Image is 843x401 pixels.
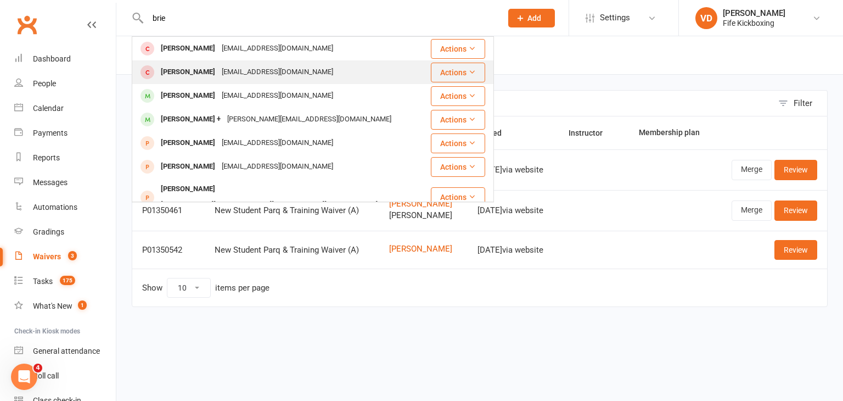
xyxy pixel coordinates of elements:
[33,227,64,236] div: Gradings
[215,283,269,293] div: items per page
[158,88,218,104] div: [PERSON_NAME]
[774,240,817,260] a: Review
[773,91,827,116] button: Filter
[527,14,541,23] span: Add
[158,64,218,80] div: [PERSON_NAME]
[158,41,218,57] div: [PERSON_NAME]
[33,153,60,162] div: Reports
[477,165,549,175] div: [DATE] via website
[477,126,514,140] button: Signed
[477,129,514,137] span: Signed
[389,244,458,254] a: [PERSON_NAME]
[431,110,485,130] button: Actions
[158,197,381,213] div: [PERSON_NAME][EMAIL_ADDRESS][PERSON_NAME][DOMAIN_NAME]
[33,252,61,261] div: Waivers
[33,302,72,310] div: What's New
[33,178,68,187] div: Messages
[14,294,116,319] a: What's New1
[158,181,218,197] div: [PERSON_NAME]
[14,244,116,269] a: Waivers 3
[14,121,116,146] a: Payments
[33,347,100,355] div: General attendance
[218,64,336,80] div: [EMAIL_ADDRESS][DOMAIN_NAME]
[14,364,116,388] a: Roll call
[774,200,817,220] a: Review
[569,129,615,137] span: Instructor
[431,187,485,207] button: Actions
[14,71,116,96] a: People
[142,246,195,255] div: P01350542
[14,47,116,71] a: Dashboard
[723,8,785,18] div: [PERSON_NAME]
[68,251,77,260] span: 3
[218,159,336,175] div: [EMAIL_ADDRESS][DOMAIN_NAME]
[33,364,42,372] span: 4
[33,277,53,286] div: Tasks
[158,159,218,175] div: [PERSON_NAME]
[508,9,555,27] button: Add
[14,339,116,364] a: General attendance kiosk mode
[142,278,269,298] div: Show
[14,96,116,121] a: Calendar
[695,7,717,29] div: VD
[431,63,485,82] button: Actions
[389,211,458,220] span: [PERSON_NAME]
[629,116,715,149] th: Membership plan
[142,206,195,215] div: P01350461
[33,79,56,88] div: People
[431,133,485,153] button: Actions
[600,5,630,30] span: Settings
[218,88,336,104] div: [EMAIL_ADDRESS][DOMAIN_NAME]
[431,39,485,59] button: Actions
[732,160,772,180] a: Merge
[33,129,68,137] div: Payments
[431,86,485,106] button: Actions
[218,41,336,57] div: [EMAIL_ADDRESS][DOMAIN_NAME]
[774,160,817,180] a: Review
[732,200,772,220] a: Merge
[218,135,336,151] div: [EMAIL_ADDRESS][DOMAIN_NAME]
[14,269,116,294] a: Tasks 175
[13,11,41,38] a: Clubworx
[144,10,494,26] input: Search...
[477,246,549,255] div: [DATE] via website
[723,18,785,28] div: Fife Kickboxing
[569,126,615,140] button: Instructor
[14,220,116,244] a: Gradings
[477,206,549,215] div: [DATE] via website
[14,146,116,170] a: Reports
[11,364,37,390] iframe: Intercom live chat
[158,135,218,151] div: [PERSON_NAME]
[794,97,812,110] div: Filter
[389,199,458,209] a: [PERSON_NAME]
[60,276,75,285] span: 175
[33,104,64,113] div: Calendar
[215,206,369,215] div: New Student Parq & Training Waiver (A)
[14,195,116,220] a: Automations
[215,246,369,255] div: New Student Parq & Training Waiver (A)
[14,170,116,195] a: Messages
[33,203,77,211] div: Automations
[33,54,71,63] div: Dashboard
[224,112,395,127] div: [PERSON_NAME][EMAIL_ADDRESS][DOMAIN_NAME]
[33,371,59,380] div: Roll call
[431,157,485,177] button: Actions
[78,300,87,310] span: 1
[158,112,224,127] div: [PERSON_NAME] +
